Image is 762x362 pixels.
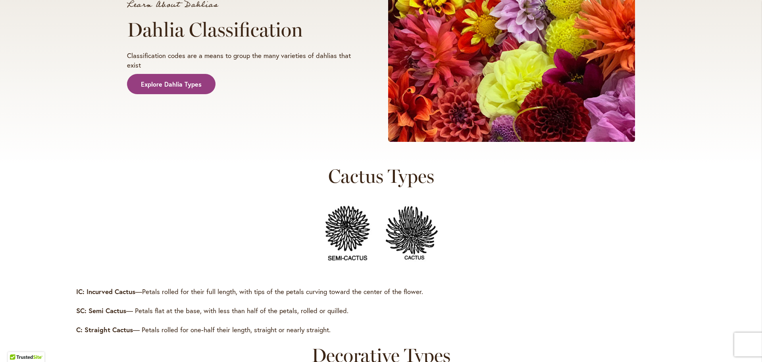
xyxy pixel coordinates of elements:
h2: Cactus Types [76,165,686,187]
img: Line drawing of a cactus dahlia [382,201,441,263]
p: —Petals rolled for their full length, with tips of the petals curving toward the center of the fl... [76,287,686,296]
strong: SC: Semi Cactus [76,306,126,315]
strong: IC: Incurved Cactus [76,287,135,296]
img: Line drawing of a semi-cactus dahlia [321,203,372,263]
h1: Dahlia Classification [127,18,358,41]
span: Explore Dahlia Types [141,80,202,89]
p: Classification codes are a means to group the many varieties of dahlias that exist [127,51,358,70]
p: Learn About Dahlias [127,1,358,9]
p: — Petals rolled for one-half their length, straight or nearly straight. [76,325,686,335]
strong: C: Straight Cactus [76,325,133,334]
p: — Petals flat at the base, with less than half of the petals, rolled or quilled. [76,306,686,316]
a: Explore Dahlia Types [127,74,216,95]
